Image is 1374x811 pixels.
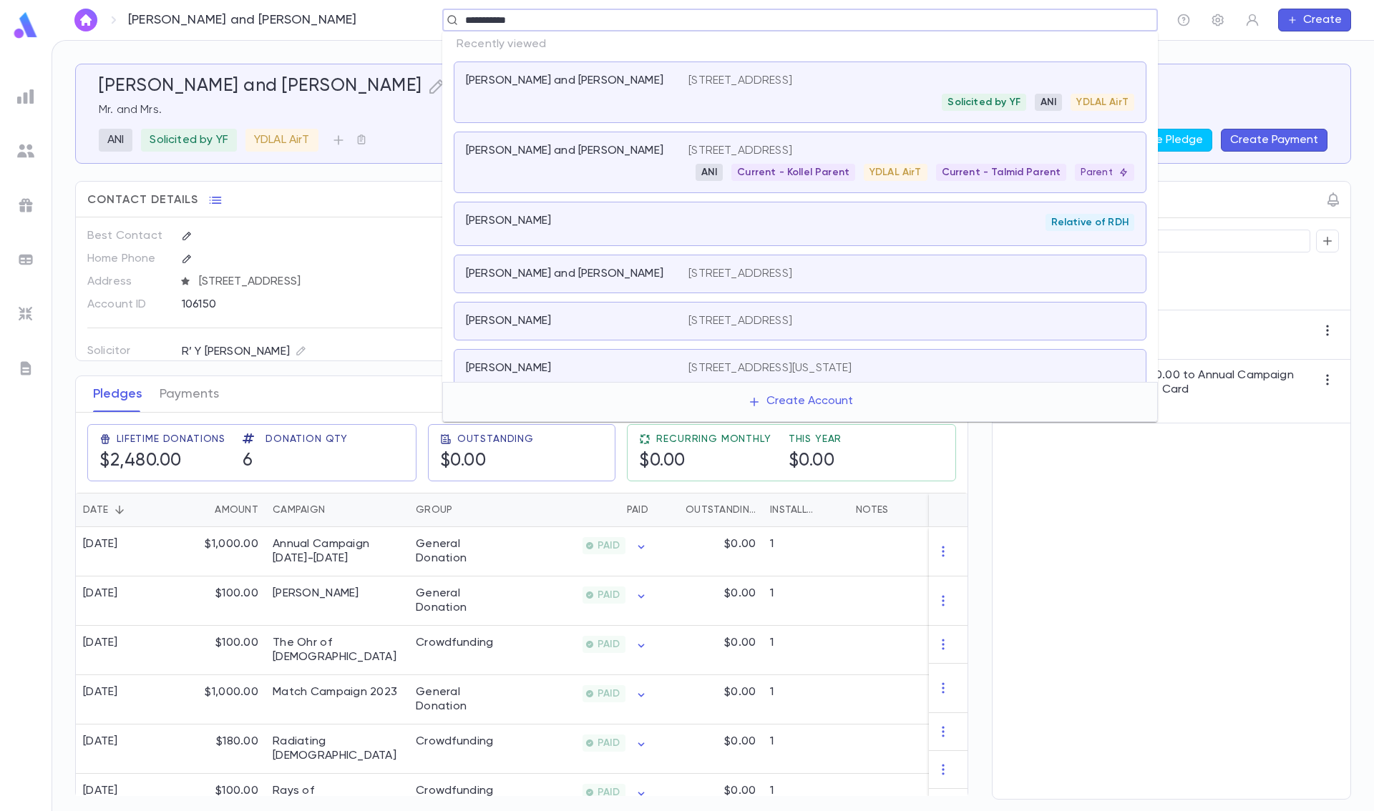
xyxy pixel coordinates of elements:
span: PAID [592,787,625,798]
div: [DATE] [83,537,118,551]
span: ANI [1035,97,1062,108]
p: [STREET_ADDRESS] [688,267,792,281]
p: $0.00 [724,586,756,601]
p: [PERSON_NAME] [466,314,551,328]
div: 106150 [182,293,432,315]
p: $0.00 [724,734,756,749]
p: ANI [107,133,124,147]
span: Relative of RDH [1046,217,1134,228]
div: Crowdfunding [416,784,493,798]
p: Mr. and Mrs. [99,103,1327,117]
div: 1 [763,527,849,576]
p: $0.00 [724,685,756,699]
p: [PERSON_NAME] and [PERSON_NAME] [128,12,357,28]
div: 1 [763,675,849,724]
div: Installments [770,493,819,527]
button: Sort [604,498,627,521]
div: 1 [763,724,849,774]
span: PAID [592,688,625,699]
span: PAID [592,737,625,749]
div: Date [83,493,108,527]
span: Lifetime Donations [117,433,225,445]
button: Create Account [736,388,864,416]
div: Campaign [265,493,409,527]
img: logo [11,11,40,39]
span: Solicited by YF [942,97,1025,108]
button: Sort [108,498,131,521]
div: Group [409,493,516,527]
p: [STREET_ADDRESS][US_STATE] [688,361,852,375]
p: [PERSON_NAME] [466,214,551,228]
div: ANI [99,129,132,152]
p: Solicitor [87,340,170,363]
span: Current - Talmid Parent [936,167,1067,178]
p: [PERSON_NAME] and [PERSON_NAME] [466,144,663,158]
div: General Donation [416,586,509,615]
h5: [PERSON_NAME] and [PERSON_NAME] [99,76,422,97]
p: [STREET_ADDRESS] [688,314,792,328]
div: Crowdfunding [416,636,493,650]
h5: $0.00 [789,451,835,472]
p: $0.00 [724,537,756,551]
div: YDLAL AirT [245,129,318,152]
div: Installments [763,493,849,527]
div: Notes [849,493,1028,527]
div: Outstanding [656,493,763,527]
span: This Year [789,433,842,445]
span: Outstanding [457,433,534,445]
p: $0.00 [724,636,756,650]
div: $1,000.00 [172,527,265,576]
p: [STREET_ADDRESS] [688,144,792,158]
button: Create Payment [1221,129,1327,152]
span: Contact Details [87,193,198,207]
p: Parent [1081,167,1129,178]
img: campaigns_grey.99e729a5f7ee94e3726e6486bddda8f1.svg [17,197,34,214]
div: Notes [856,493,888,527]
div: General Donation [416,685,509,714]
button: Pledges [93,376,142,412]
div: Crowdfunding [416,734,493,749]
div: Aliya LaTorah [273,586,359,601]
div: General Donation [416,537,509,566]
div: [DATE] [83,586,118,601]
p: [PERSON_NAME] and [PERSON_NAME] [466,267,663,281]
div: Amount [215,493,258,527]
p: YDLAL AirT [254,133,310,147]
div: 1 [763,626,849,675]
p: [DATE] [1021,400,1316,414]
img: students_grey.60c7aba0da46da39d6d829b817ac14fc.svg [17,142,34,159]
p: Pledge & Payment • $1,000.00 to Annual Campaign [DATE]-[DATE] with Credit Card [1021,368,1316,397]
p: [PERSON_NAME] [466,361,551,375]
div: Paid [516,493,656,527]
p: Address [87,270,170,293]
h5: $0.00 [639,451,686,472]
div: $1,000.00 [172,675,265,724]
button: Sort [819,498,842,521]
div: [DATE] [83,685,118,699]
div: The Ohr of Torah [273,636,401,664]
button: Sort [192,498,215,521]
span: PAID [592,540,625,551]
p: Home Phone [87,247,170,270]
p: [STREET_ADDRESS] [688,74,792,88]
button: Payments [160,376,219,412]
span: PAID [592,639,625,650]
div: [DATE] [83,784,118,798]
span: PAID [592,589,625,601]
img: reports_grey.c525e4749d1bce6a11f5fe2a8de1b229.svg [17,88,34,105]
div: Solicited by YF [141,129,236,152]
button: Create Pledge [1115,129,1212,152]
p: Solicited by YF [150,133,228,147]
div: $180.00 [172,724,265,774]
p: Recently viewed [442,31,1158,57]
p: $0.00 [724,784,756,798]
div: R’ Y [PERSON_NAME] [182,343,306,360]
img: home_white.a664292cf8c1dea59945f0da9f25487c.svg [77,14,94,26]
img: imports_grey.530a8a0e642e233f2baf0ef88e8c9fcb.svg [17,305,34,323]
div: [DATE] [83,734,118,749]
span: [STREET_ADDRESS] [193,275,504,289]
img: letters_grey.7941b92b52307dd3b8a917253454ce1c.svg [17,360,34,377]
span: YDLAL AirT [1071,97,1134,108]
span: Current - Kollel Parent [731,167,855,178]
span: YDLAL AirT [864,167,927,178]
